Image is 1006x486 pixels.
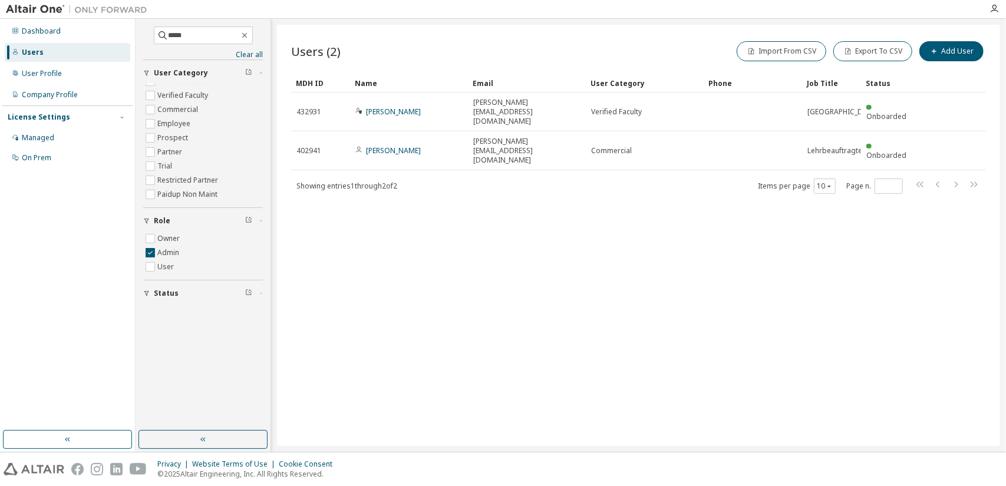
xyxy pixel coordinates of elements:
[807,107,878,117] span: [GEOGRAPHIC_DATA]
[154,216,170,226] span: Role
[591,146,632,156] span: Commercial
[366,146,421,156] a: [PERSON_NAME]
[919,41,984,61] button: Add User
[817,181,833,191] button: 10
[758,178,836,194] span: Items per page
[157,145,184,159] label: Partner
[157,246,182,260] label: Admin
[143,280,263,306] button: Status
[22,153,51,163] div: On Prem
[157,173,220,187] label: Restricted Partner
[296,107,321,117] span: 432931
[143,208,263,234] button: Role
[245,68,252,78] span: Clear filter
[91,463,103,475] img: instagram.svg
[6,4,153,15] img: Altair One
[157,131,190,145] label: Prospect
[807,146,865,156] span: Lehrbeauftragter
[866,150,906,160] span: Onboarded
[737,41,826,61] button: Import From CSV
[296,74,345,92] div: MDH ID
[157,232,182,246] label: Owner
[157,103,200,117] label: Commercial
[846,178,903,194] span: Page n.
[192,459,279,469] div: Website Terms of Use
[157,459,192,469] div: Privacy
[154,68,208,78] span: User Category
[22,27,61,36] div: Dashboard
[245,216,252,226] span: Clear filter
[296,181,397,191] span: Showing entries 1 through 2 of 2
[22,90,78,100] div: Company Profile
[866,74,915,92] div: Status
[708,74,797,92] div: Phone
[8,113,70,122] div: License Settings
[591,107,642,117] span: Verified Faculty
[154,289,179,298] span: Status
[245,289,252,298] span: Clear filter
[473,74,581,92] div: Email
[296,146,321,156] span: 402941
[157,469,339,479] p: © 2025 Altair Engineering, Inc. All Rights Reserved.
[591,74,699,92] div: User Category
[157,260,176,274] label: User
[143,50,263,59] a: Clear all
[110,463,123,475] img: linkedin.svg
[143,60,263,86] button: User Category
[355,74,463,92] div: Name
[22,48,44,57] div: Users
[157,117,193,131] label: Employee
[130,463,147,475] img: youtube.svg
[157,187,220,201] label: Paidup Non Maint
[157,88,210,103] label: Verified Faculty
[22,133,54,143] div: Managed
[473,98,580,126] span: [PERSON_NAME][EMAIL_ADDRESS][DOMAIN_NAME]
[279,459,339,469] div: Cookie Consent
[366,107,421,117] a: [PERSON_NAME]
[71,463,84,475] img: facebook.svg
[473,137,580,165] span: [PERSON_NAME][EMAIL_ADDRESS][DOMAIN_NAME]
[833,41,912,61] button: Export To CSV
[4,463,64,475] img: altair_logo.svg
[807,74,856,92] div: Job Title
[866,111,906,121] span: Onboarded
[291,43,341,59] span: Users (2)
[157,159,174,173] label: Trial
[22,69,62,78] div: User Profile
